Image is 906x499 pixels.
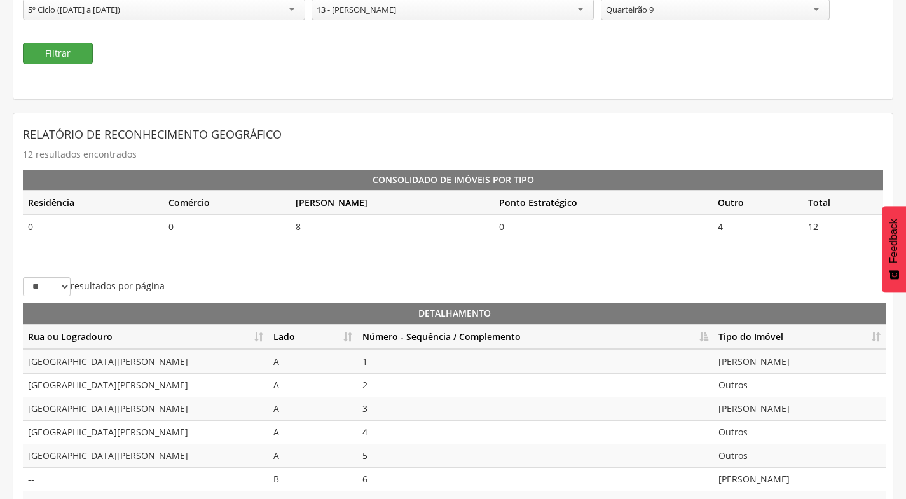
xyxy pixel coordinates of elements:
[268,444,357,467] td: A
[23,373,268,397] td: [GEOGRAPHIC_DATA][PERSON_NAME]
[23,303,886,325] th: Detalhamento
[268,420,357,444] td: A
[291,191,494,215] th: [PERSON_NAME]
[317,4,396,15] div: 13 - [PERSON_NAME]
[713,467,886,491] td: [PERSON_NAME]
[23,146,883,163] p: 12 resultados encontrados
[494,215,713,238] td: 0
[357,325,713,350] th: Número - Sequência / Complemento: Ordenar colunas de forma descendente
[713,191,802,215] th: Outro
[23,444,268,467] td: [GEOGRAPHIC_DATA][PERSON_NAME]
[713,420,886,444] td: Outros
[23,170,883,191] th: Consolidado de Imóveis por Tipo
[357,444,713,467] td: 5
[713,397,886,420] td: [PERSON_NAME]
[606,4,654,15] div: Quarteirão 9
[268,373,357,397] td: A
[357,373,713,397] td: 2
[23,191,163,215] th: Residência
[494,191,713,215] th: Ponto Estratégico
[713,325,886,350] th: Tipo do Imóvel: Ordenar colunas de forma ascendente
[803,191,883,215] th: Total
[23,350,268,373] td: [GEOGRAPHIC_DATA][PERSON_NAME]
[357,467,713,491] td: 6
[23,420,268,444] td: [GEOGRAPHIC_DATA][PERSON_NAME]
[23,43,93,64] button: Filtrar
[882,206,906,292] button: Feedback - Mostrar pesquisa
[357,350,713,373] td: 1
[28,4,120,15] div: 5º Ciclo ([DATE] a [DATE])
[713,444,886,467] td: Outros
[888,219,900,263] span: Feedback
[23,397,268,420] td: [GEOGRAPHIC_DATA][PERSON_NAME]
[268,350,357,373] td: A
[268,325,357,350] th: Lado: Ordenar colunas de forma ascendente
[713,350,886,373] td: [PERSON_NAME]
[23,123,883,146] header: Relatório de Reconhecimento Geográfico
[357,397,713,420] td: 3
[268,397,357,420] td: A
[23,277,71,296] select: resultados por página
[713,215,802,238] td: 4
[803,215,883,238] td: 12
[268,467,357,491] td: B
[163,191,291,215] th: Comércio
[713,373,886,397] td: Outros
[23,325,268,350] th: Rua ou Logradouro: Ordenar colunas de forma ascendente
[23,215,163,238] td: 0
[357,420,713,444] td: 4
[23,277,165,296] label: resultados por página
[163,215,291,238] td: 0
[291,215,494,238] td: 8
[23,467,268,491] td: --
